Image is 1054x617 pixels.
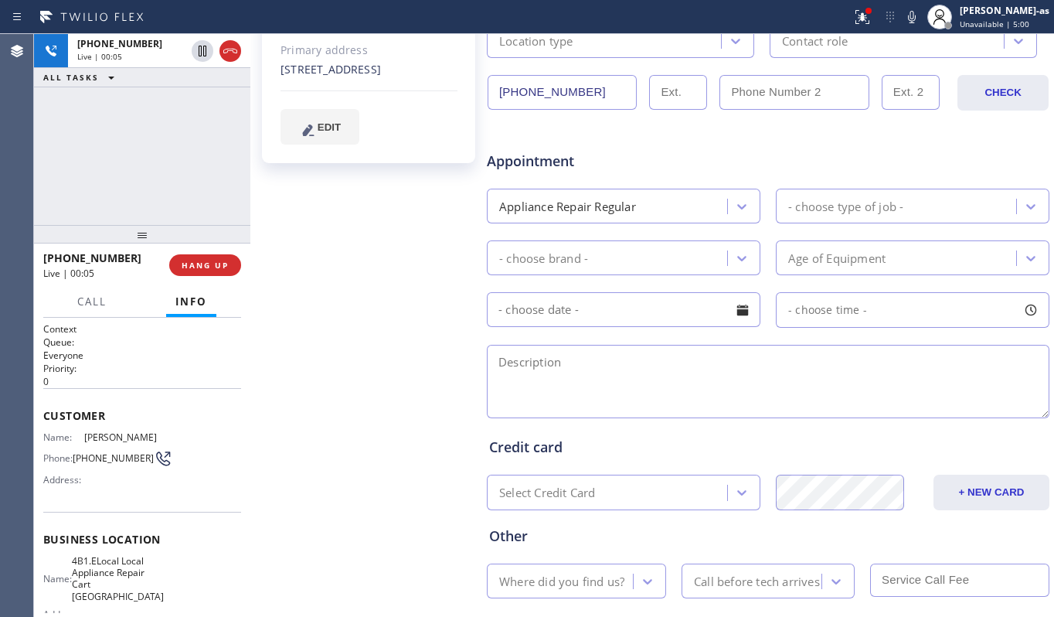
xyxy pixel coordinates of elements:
[499,249,588,267] div: - choose brand -
[957,75,1049,111] button: CHECK
[788,302,867,317] span: - choose time -
[487,292,760,327] input: - choose date -
[318,121,341,133] span: EDIT
[882,75,940,110] input: Ext. 2
[43,375,241,388] p: 0
[280,109,359,145] button: EDIT
[280,42,457,60] div: Primary address
[182,260,229,271] span: HANG UP
[43,251,141,265] span: [PHONE_NUMBER]
[175,295,207,308] span: Info
[719,75,869,110] input: Phone Number 2
[43,532,241,547] span: Business location
[84,431,161,443] span: [PERSON_NAME]
[43,267,94,280] span: Live | 00:05
[43,72,99,83] span: ALL TASKS
[43,362,241,375] h2: Priority:
[43,349,241,362] p: Everyone
[870,564,1049,597] input: Service Call Fee
[192,40,213,62] button: Hold Customer
[34,68,130,87] button: ALL TASKS
[77,51,122,62] span: Live | 00:05
[489,437,1047,458] div: Credit card
[489,526,1047,547] div: Other
[788,249,886,267] div: Age of Equipment
[43,336,241,349] h2: Queue:
[499,572,624,590] div: Where did you find us?
[73,452,154,464] span: [PHONE_NUMBER]
[43,322,241,336] h1: Context
[43,474,84,486] span: Address:
[960,4,1049,17] div: [PERSON_NAME]-as
[43,431,84,443] span: Name:
[649,75,707,110] input: Ext.
[77,37,162,50] span: [PHONE_NUMBER]
[499,197,636,215] div: Appliance Repair Regular
[43,452,73,464] span: Phone:
[219,40,241,62] button: Hang up
[901,6,923,28] button: Mute
[72,555,164,603] span: 4B1.ELocal Local Appliance Repair Cart [GEOGRAPHIC_DATA]
[499,32,573,49] div: Location type
[488,75,637,110] input: Phone Number
[169,254,241,276] button: HANG UP
[280,61,457,79] div: [STREET_ADDRESS]
[487,151,672,172] span: Appointment
[77,295,107,308] span: Call
[782,32,848,49] div: Contact role
[43,408,241,423] span: Customer
[933,475,1049,510] button: + NEW CARD
[788,197,903,215] div: - choose type of job -
[43,573,72,585] span: Name:
[960,19,1029,29] span: Unavailable | 5:00
[68,287,116,317] button: Call
[499,484,596,502] div: Select Credit Card
[166,287,216,317] button: Info
[694,572,820,590] div: Call before tech arrives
